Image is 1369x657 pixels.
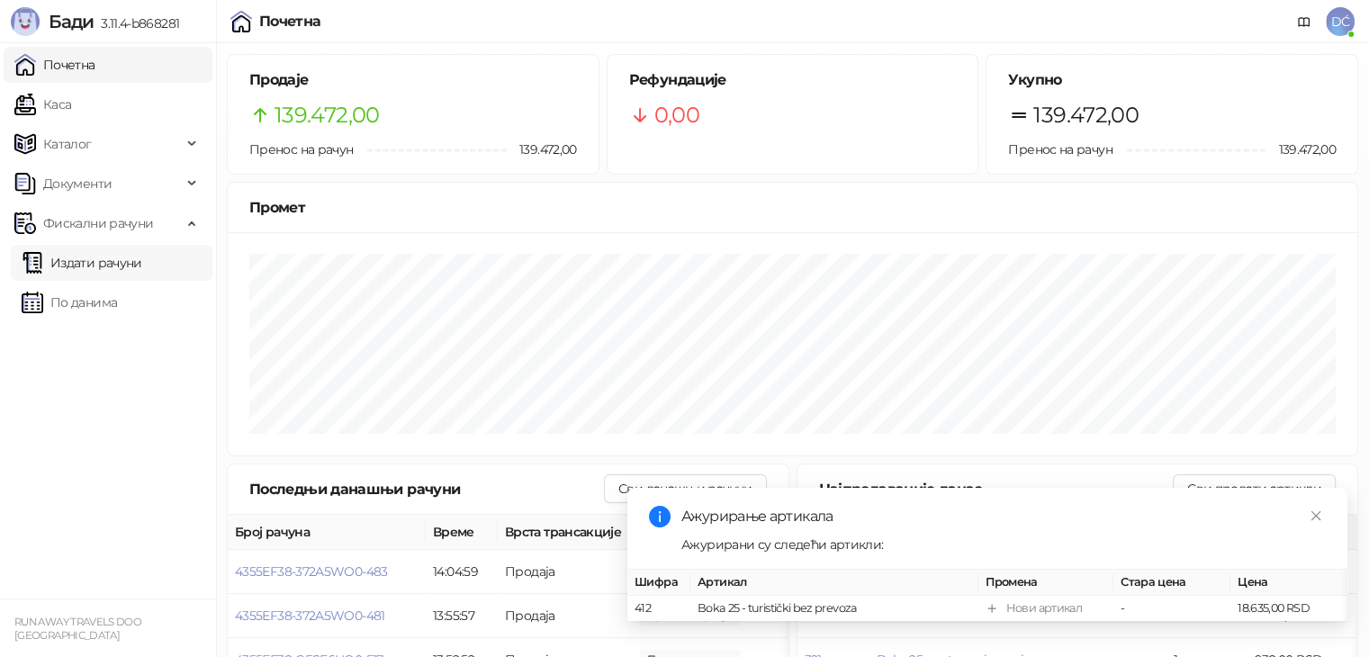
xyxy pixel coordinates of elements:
[649,506,671,527] span: info-circle
[43,126,92,162] span: Каталог
[49,11,94,32] span: Бади
[690,596,978,622] td: Boka 25 - turistički bez prevoza
[654,98,699,132] span: 0,00
[1033,98,1139,132] span: 139.472,00
[235,607,385,624] button: 4355EF38-372A5WO0-481
[1230,570,1347,596] th: Цена
[1326,7,1355,36] span: DĆ
[498,515,633,550] th: Врста трансакције
[14,47,95,83] a: Почетна
[1008,69,1336,91] h5: Укупно
[978,570,1113,596] th: Промена
[14,616,141,642] small: RUN AWAY TRAVELS DOO [GEOGRAPHIC_DATA]
[249,141,353,157] span: Пренос на рачун
[1113,570,1230,596] th: Стара цена
[498,594,633,638] td: Продаја
[507,139,577,159] span: 139.472,00
[690,570,978,596] th: Артикал
[11,7,40,36] img: Logo
[1306,506,1326,526] a: Close
[1113,596,1230,622] td: -
[819,478,1174,500] div: Најпродаваније данас
[604,474,766,503] button: Сви данашњи рачуни
[627,570,690,596] th: Шифра
[228,515,426,550] th: Број рачуна
[426,594,498,638] td: 13:55:57
[94,15,179,31] span: 3.11.4-b868281
[426,550,498,594] td: 14:04:59
[681,535,1326,554] div: Ажурирани су следећи артикли:
[43,205,153,241] span: Фискални рачуни
[426,515,498,550] th: Време
[235,563,388,580] button: 4355EF38-372A5WO0-483
[22,284,117,320] a: По данима
[1173,474,1336,503] button: Сви продати артикли
[249,196,1336,219] div: Промет
[1310,509,1322,522] span: close
[259,14,321,29] div: Почетна
[275,98,380,132] span: 139.472,00
[249,69,577,91] h5: Продаје
[1006,599,1082,617] div: Нови артикал
[629,69,957,91] h5: Рефундације
[14,86,71,122] a: Каса
[498,550,633,594] td: Продаја
[1290,7,1319,36] a: Документација
[249,478,604,500] div: Последњи данашњи рачуни
[22,245,142,281] a: Издати рачуни
[1265,139,1336,159] span: 139.472,00
[627,596,690,622] td: 412
[1230,596,1347,622] td: 18.635,00 RSD
[681,506,1326,527] div: Ажурирање артикала
[43,166,112,202] span: Документи
[1008,141,1112,157] span: Пренос на рачун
